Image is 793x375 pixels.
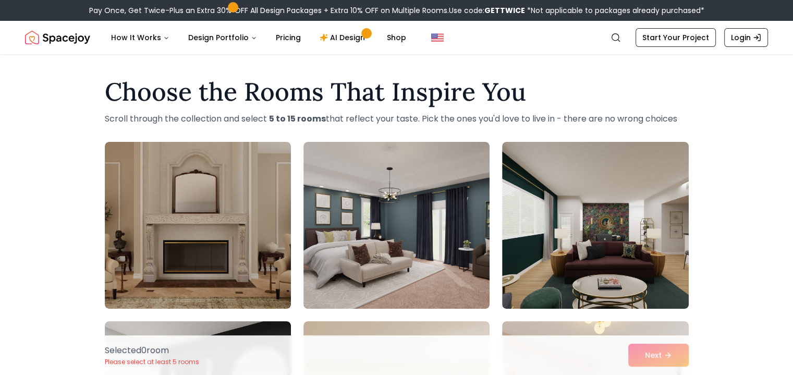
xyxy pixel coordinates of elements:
nav: Main [103,27,414,48]
div: Pay Once, Get Twice-Plus an Extra 30% OFF All Design Packages + Extra 10% OFF on Multiple Rooms. [89,5,704,16]
img: Room room-3 [502,142,688,309]
p: Please select at least 5 rooms [105,358,199,366]
a: AI Design [311,27,376,48]
button: Design Portfolio [180,27,265,48]
img: Spacejoy Logo [25,27,90,48]
a: Shop [379,27,414,48]
a: Login [724,28,768,47]
img: Room room-1 [105,142,291,309]
a: Pricing [267,27,309,48]
p: Selected 0 room [105,344,199,357]
b: GETTWICE [484,5,525,16]
a: Spacejoy [25,27,90,48]
a: Start Your Project [636,28,716,47]
p: Scroll through the collection and select that reflect your taste. Pick the ones you'd love to liv... [105,113,689,125]
span: Use code: [449,5,525,16]
strong: 5 to 15 rooms [269,113,326,125]
img: Room room-2 [303,142,490,309]
h1: Choose the Rooms That Inspire You [105,79,689,104]
img: United States [431,31,444,44]
nav: Global [25,21,768,54]
button: How It Works [103,27,178,48]
span: *Not applicable to packages already purchased* [525,5,704,16]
